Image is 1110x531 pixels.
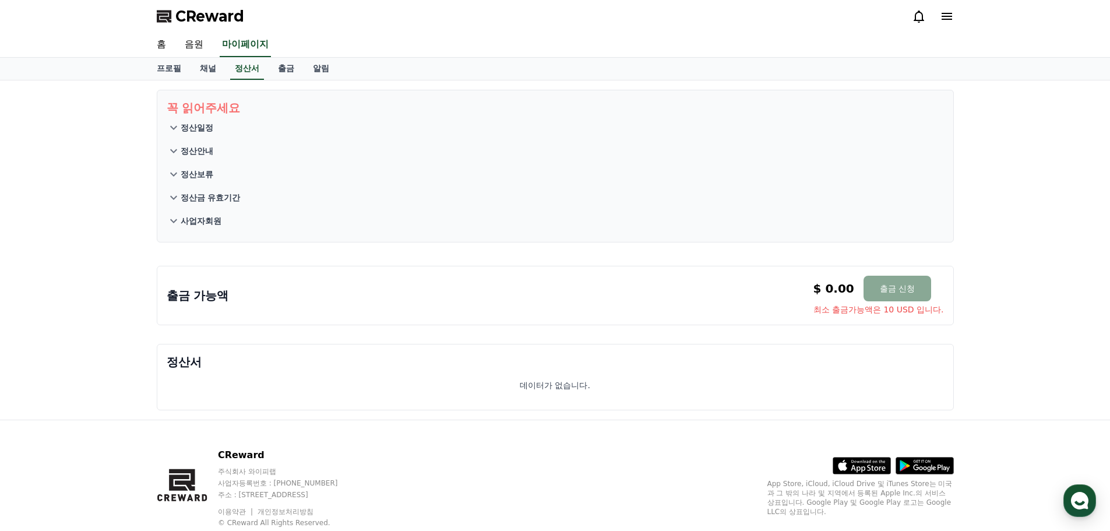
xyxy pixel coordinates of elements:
p: 정산금 유효기간 [181,192,241,203]
a: 이용약관 [218,508,255,516]
span: 최소 출금가능액은 10 USD 입니다. [813,304,944,315]
a: 설정 [150,370,224,399]
p: 정산일정 [181,122,213,133]
a: 프로필 [147,58,191,80]
a: 홈 [147,33,175,57]
a: 마이페이지 [220,33,271,57]
a: 채널 [191,58,225,80]
p: 꼭 읽어주세요 [167,100,944,116]
p: 데이터가 없습니다. [520,379,590,391]
a: CReward [157,7,244,26]
button: 사업자회원 [167,209,944,233]
p: CReward [218,448,360,462]
p: 정산보류 [181,168,213,180]
p: 사업자등록번호 : [PHONE_NUMBER] [218,479,360,488]
button: 정산금 유효기간 [167,186,944,209]
a: 홈 [3,370,77,399]
span: 대화 [107,388,121,397]
button: 정산보류 [167,163,944,186]
a: 정산서 [230,58,264,80]
p: $ 0.00 [813,280,854,297]
p: 주소 : [STREET_ADDRESS] [218,490,360,500]
button: 출금 신청 [864,276,931,301]
span: CReward [175,7,244,26]
p: 사업자회원 [181,215,221,227]
a: 알림 [304,58,339,80]
p: App Store, iCloud, iCloud Drive 및 iTunes Store는 미국과 그 밖의 나라 및 지역에서 등록된 Apple Inc.의 서비스 상표입니다. Goo... [767,479,954,516]
p: © CReward All Rights Reserved. [218,518,360,528]
a: 개인정보처리방침 [258,508,313,516]
button: 정산일정 [167,116,944,139]
p: 정산안내 [181,145,213,157]
span: 설정 [180,387,194,396]
a: 대화 [77,370,150,399]
a: 음원 [175,33,213,57]
a: 출금 [269,58,304,80]
p: 출금 가능액 [167,287,229,304]
button: 정산안내 [167,139,944,163]
p: 정산서 [167,354,944,370]
span: 홈 [37,387,44,396]
p: 주식회사 와이피랩 [218,467,360,476]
